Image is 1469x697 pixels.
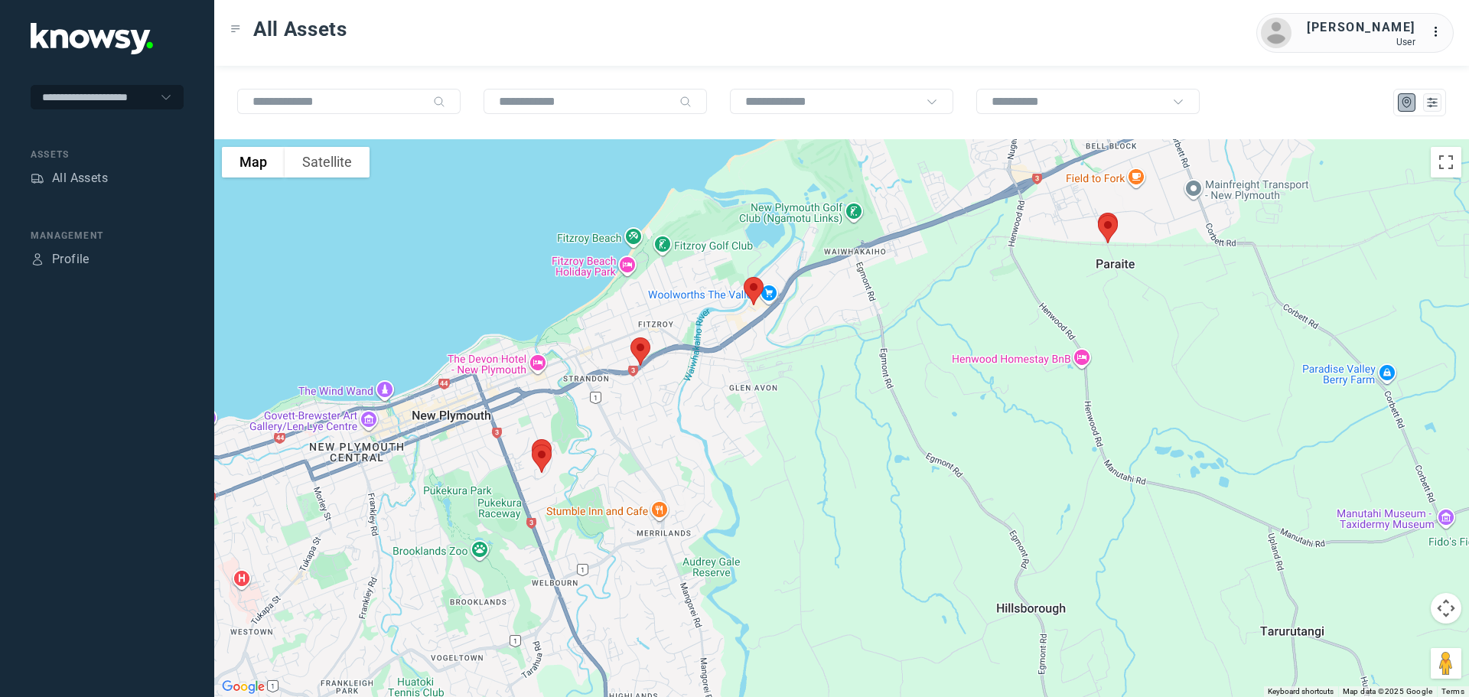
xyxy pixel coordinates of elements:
div: All Assets [52,169,108,187]
button: Keyboard shortcuts [1268,686,1334,697]
span: All Assets [253,15,347,43]
a: ProfileProfile [31,250,90,269]
div: Assets [31,171,44,185]
button: Show street map [222,147,285,178]
div: : [1431,23,1449,44]
tspan: ... [1432,26,1447,37]
div: Search [679,96,692,108]
div: Management [31,229,184,243]
div: Toggle Menu [230,24,241,34]
div: List [1425,96,1439,109]
a: AssetsAll Assets [31,169,108,187]
span: Map data ©2025 Google [1343,687,1432,695]
img: avatar.png [1261,18,1291,48]
button: Drag Pegman onto the map to open Street View [1431,648,1461,679]
a: Open this area in Google Maps (opens a new window) [218,677,269,697]
button: Show satellite imagery [285,147,370,178]
div: [PERSON_NAME] [1307,18,1415,37]
img: Google [218,677,269,697]
div: Map [1400,96,1414,109]
div: Search [433,96,445,108]
button: Toggle fullscreen view [1431,147,1461,178]
div: : [1431,23,1449,41]
button: Map camera controls [1431,593,1461,624]
div: Profile [31,252,44,266]
img: Application Logo [31,23,153,54]
div: Profile [52,250,90,269]
div: User [1307,37,1415,47]
a: Terms (opens in new tab) [1441,687,1464,695]
div: Assets [31,148,184,161]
